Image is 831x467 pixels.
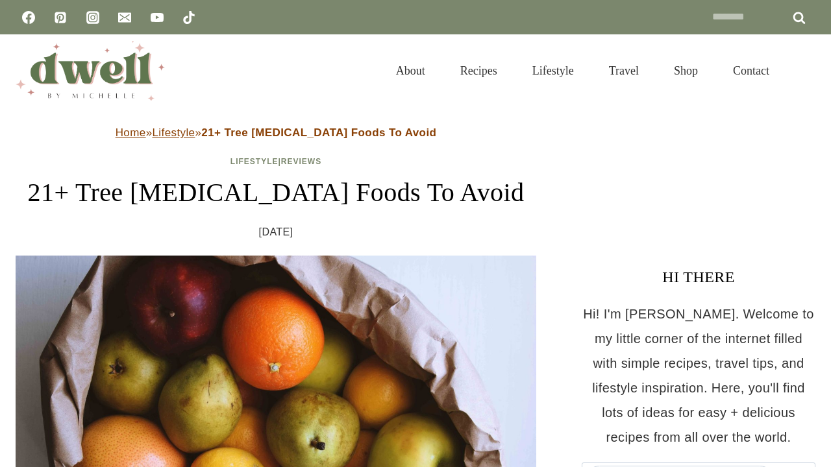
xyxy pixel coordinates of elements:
a: Travel [591,48,656,93]
a: Recipes [443,48,515,93]
span: | [230,157,321,166]
a: Reviews [281,157,321,166]
time: [DATE] [259,222,293,242]
button: View Search Form [793,60,815,82]
a: Lifestyle [230,157,279,166]
img: DWELL by michelle [16,41,165,101]
h3: HI THERE [582,265,815,289]
a: Facebook [16,5,42,30]
a: Pinterest [47,5,73,30]
span: » » [116,126,437,139]
a: Lifestyle [515,48,591,93]
a: Email [112,5,138,30]
a: Home [116,126,146,139]
a: Contact [715,48,787,93]
p: Hi! I'm [PERSON_NAME]. Welcome to my little corner of the internet filled with simple recipes, tr... [582,302,815,449]
a: Instagram [80,5,106,30]
a: About [378,48,443,93]
h1: 21+ Tree [MEDICAL_DATA] Foods To Avoid [16,173,536,212]
a: TikTok [176,5,202,30]
strong: 21+ Tree [MEDICAL_DATA] Foods To Avoid [201,126,436,139]
a: YouTube [144,5,170,30]
a: Lifestyle [152,126,195,139]
nav: Primary Navigation [378,48,787,93]
a: Shop [656,48,715,93]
